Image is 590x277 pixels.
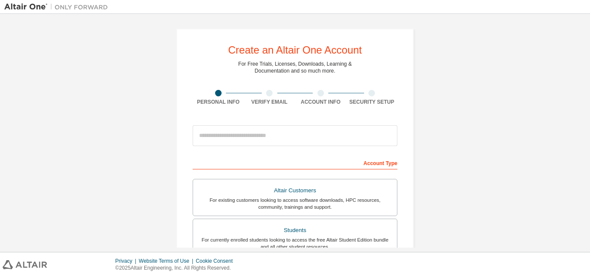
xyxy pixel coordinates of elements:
img: Altair One [4,3,112,11]
div: For Free Trials, Licenses, Downloads, Learning & Documentation and so much more. [238,60,352,74]
div: Privacy [115,258,139,264]
div: Students [198,224,392,236]
div: For existing customers looking to access software downloads, HPC resources, community, trainings ... [198,197,392,210]
p: © 2025 Altair Engineering, Inc. All Rights Reserved. [115,264,238,272]
div: Account Info [295,99,346,105]
div: Create an Altair One Account [228,45,362,55]
div: Verify Email [244,99,295,105]
div: Personal Info [193,99,244,105]
div: Altair Customers [198,185,392,197]
div: Security Setup [346,99,398,105]
div: Cookie Consent [196,258,238,264]
div: For currently enrolled students looking to access the free Altair Student Edition bundle and all ... [198,236,392,250]
img: altair_logo.svg [3,260,47,269]
div: Website Terms of Use [139,258,196,264]
div: Account Type [193,156,397,169]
